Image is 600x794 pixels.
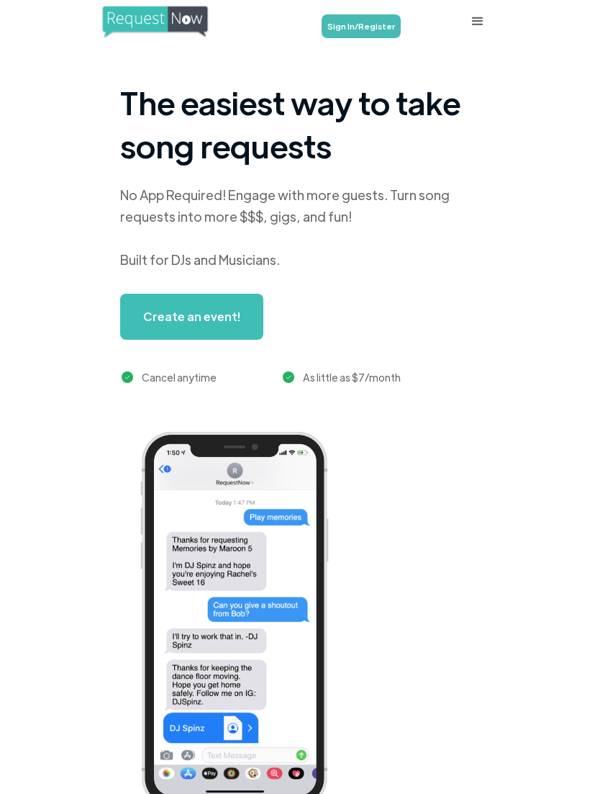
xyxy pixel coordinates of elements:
[101,4,230,39] a: home
[303,369,401,386] div: As little as $7/month
[122,371,134,384] img: green checkmark
[283,371,295,384] img: green checkmark
[142,369,217,386] div: Cancel anytime
[322,14,401,38] a: Sign In/Register
[120,81,480,167] h1: The easiest way to take song requests
[120,294,263,340] a: Create an event!
[398,749,600,794] iframe: LiveChat chat widget
[120,184,480,271] div: No App Required! Engage with more guests. Turn song requests into more $$$, gigs, and fun! Built ...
